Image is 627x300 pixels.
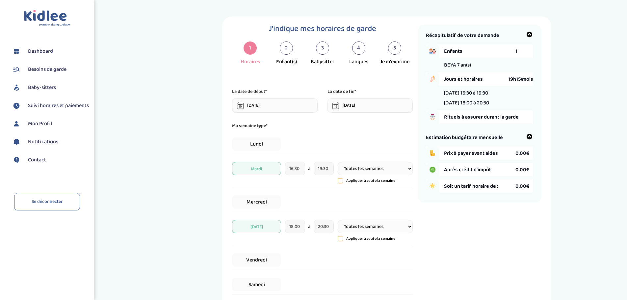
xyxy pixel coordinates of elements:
[444,99,489,107] li: [DATE] 18:00 à 20:30
[515,149,530,157] span: 0.00€
[12,101,21,111] img: suivihoraire.svg
[380,58,409,66] div: Je m'exprime
[232,98,318,113] input: sélectionne une date
[508,75,533,83] span: 19h15/mois
[232,25,413,33] h1: J'indique mes horaires de garde
[28,47,53,55] span: Dashboard
[12,119,89,129] a: Mon Profil
[12,155,21,165] img: contact.svg
[426,31,499,40] span: Récapitulatif de votre demande
[311,58,334,66] div: Babysitter
[232,278,281,291] span: Samedi
[28,138,58,146] span: Notifications
[24,10,70,27] img: logo.svg
[12,65,89,74] a: Besoins de garde
[12,46,21,56] img: dashboard.svg
[426,179,439,193] img: star.png
[280,41,293,55] div: 2
[515,47,517,55] span: 1
[515,182,530,190] span: 0.00€
[241,58,260,66] div: Horaires
[426,147,439,160] img: coins.png
[232,220,281,233] span: [DATE]
[12,83,89,93] a: Baby-sitters
[444,47,515,55] span: Enfants
[12,65,21,74] img: besoin.svg
[515,166,530,174] span: 0.00€
[346,178,395,184] p: Appliquer à toute la semaine
[444,166,515,174] span: Après crédit d’impôt
[327,98,413,113] input: sélectionne une date
[232,253,281,266] span: Vendredi
[285,220,305,233] input: heure de debut
[444,113,533,121] span: Rituels à assurer durant la garde
[327,88,356,95] p: La date de fin*
[12,46,89,56] a: Dashboard
[12,101,89,111] a: Suivi horaires et paiements
[232,195,281,208] span: Mercredi
[349,58,368,66] div: Langues
[444,75,508,83] span: Jours et horaires
[232,122,413,129] p: Ma semaine type*
[314,162,334,175] input: heure de fin
[444,182,515,190] span: Soit un tarif horaire de :
[308,165,310,172] span: à
[346,236,395,242] p: Appliquer à toute la semaine
[14,193,80,210] a: Se déconnecter
[352,41,365,55] div: 4
[232,88,267,95] p: La date de début*
[444,89,489,97] li: [DATE] 16:30 à 19:30
[28,156,46,164] span: Contact
[276,58,297,66] div: Enfant(s)
[232,137,281,150] span: Lundi
[28,66,66,73] span: Besoins de garde
[314,220,334,233] input: heure de fin
[28,102,89,110] span: Suivi horaires et paiements
[12,137,21,147] img: notification.svg
[28,120,52,128] span: Mon Profil
[12,83,21,93] img: babysitters.svg
[426,133,503,142] span: Estimation budgétaire mensuelle
[12,137,89,147] a: Notifications
[444,61,471,69] span: BEYA 7 an(s)
[12,155,89,165] a: Contact
[444,149,515,157] span: Prix à payer avant aides
[388,41,401,55] div: 5
[285,162,305,175] input: heure de debut
[316,41,329,55] div: 3
[232,162,281,175] span: Mardi
[244,41,257,55] div: 1
[28,84,56,92] span: Baby-sitters
[426,110,439,123] img: hand_to_do_list.png
[308,223,310,230] span: à
[12,119,21,129] img: profil.svg
[426,44,439,58] img: boy_girl.png
[426,163,439,176] img: credit_impot.PNG
[426,72,439,86] img: hand_clock.png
